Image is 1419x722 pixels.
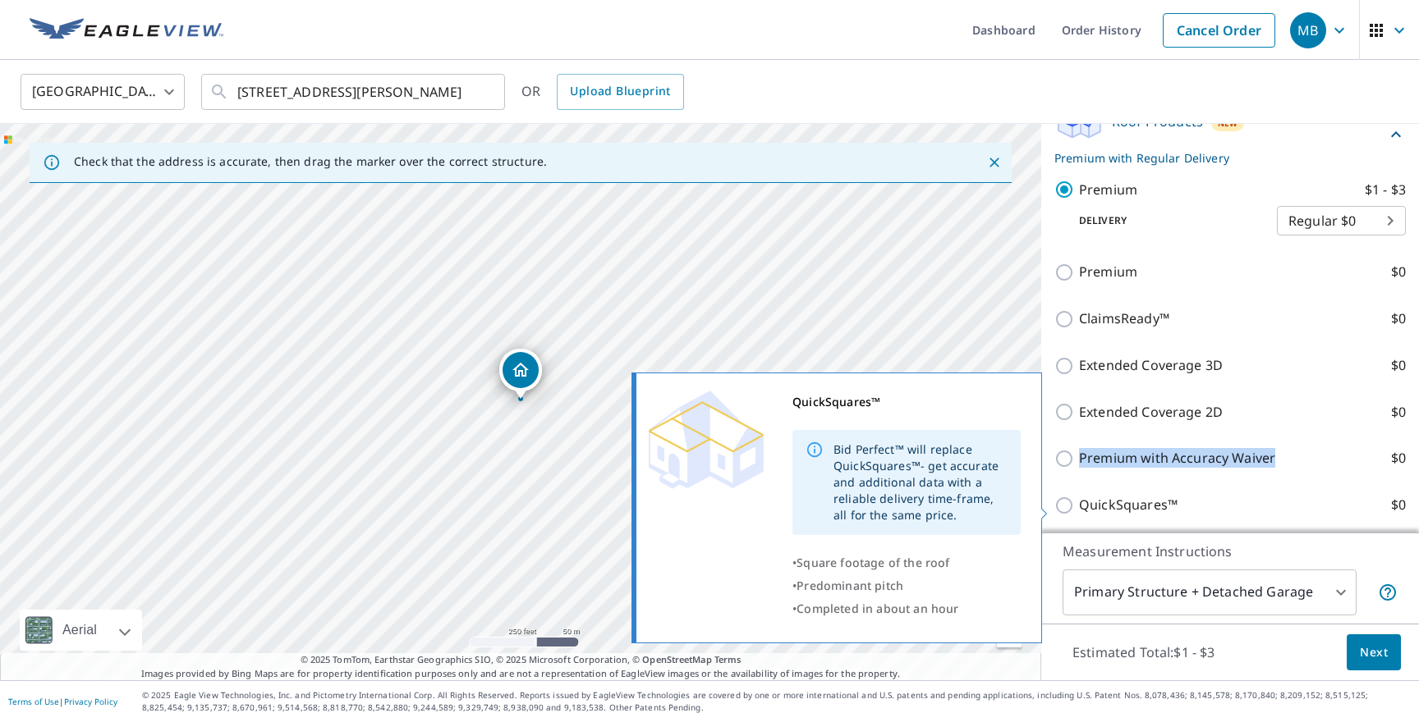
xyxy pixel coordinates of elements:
[20,610,142,651] div: Aerial
[1054,149,1386,167] p: Premium with Regular Delivery
[792,574,1021,597] div: •
[642,653,711,665] a: OpenStreetMap
[499,349,542,400] div: Dropped pin, building 1, Residential property, 255 N 433 Pryor, OK 74361
[833,435,1008,530] div: Bid Perfect™ will replace QuickSquares™- get accurate and additional data with a reliable deliver...
[1378,583,1398,602] span: Your report will include the primary structure and a detached garage if one exists.
[797,555,949,570] span: Square footage of the roof
[30,18,223,43] img: EV Logo
[1054,213,1277,228] p: Delivery
[1079,180,1137,200] p: Premium
[1079,355,1223,376] p: Extended Coverage 3D
[74,154,547,169] p: Check that the address is accurate, then drag the marker over the correct structure.
[1391,308,1406,329] p: $0
[1079,448,1275,468] p: Premium with Accuracy Waiver
[1391,495,1406,515] p: $0
[570,81,670,102] span: Upload Blueprint
[1079,308,1169,329] p: ClaimsReady™
[1054,103,1406,167] div: Roof ProductsNewPremium with Regular Delivery
[57,610,102,651] div: Aerial
[792,551,1021,574] div: •
[1163,13,1275,48] a: Cancel Order
[714,653,742,665] a: Terms
[1391,355,1406,376] p: $0
[521,74,684,110] div: OR
[1365,180,1406,200] p: $1 - $3
[301,653,742,667] span: © 2025 TomTom, Earthstar Geographics SIO, © 2025 Microsoft Corporation, ©
[1347,634,1401,671] button: Next
[64,696,117,707] a: Privacy Policy
[1277,198,1406,244] div: Regular $0
[984,152,1005,173] button: Close
[1079,402,1223,423] p: Extended Coverage 2D
[557,74,683,110] a: Upload Blueprint
[649,391,764,489] img: Premium
[237,69,471,115] input: Search by address or latitude-longitude
[1360,642,1388,663] span: Next
[1079,495,1178,515] p: QuickSquares™
[1063,541,1398,561] p: Measurement Instructions
[1391,448,1406,468] p: $0
[1079,262,1137,282] p: Premium
[792,597,1021,620] div: •
[1391,262,1406,282] p: $0
[1063,569,1357,615] div: Primary Structure + Detached Garage
[792,391,1021,414] div: QuickSquares™
[1059,634,1228,670] p: Estimated Total: $1 - $3
[21,69,185,115] div: [GEOGRAPHIC_DATA]
[1391,402,1406,423] p: $0
[8,697,117,706] p: |
[142,689,1411,714] p: © 2025 Eagle View Technologies, Inc. and Pictometry International Corp. All Rights Reserved. Repo...
[797,578,903,593] span: Predominant pitch
[797,601,958,616] span: Completed in about an hour
[8,696,59,707] a: Terms of Use
[1290,12,1326,48] div: MB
